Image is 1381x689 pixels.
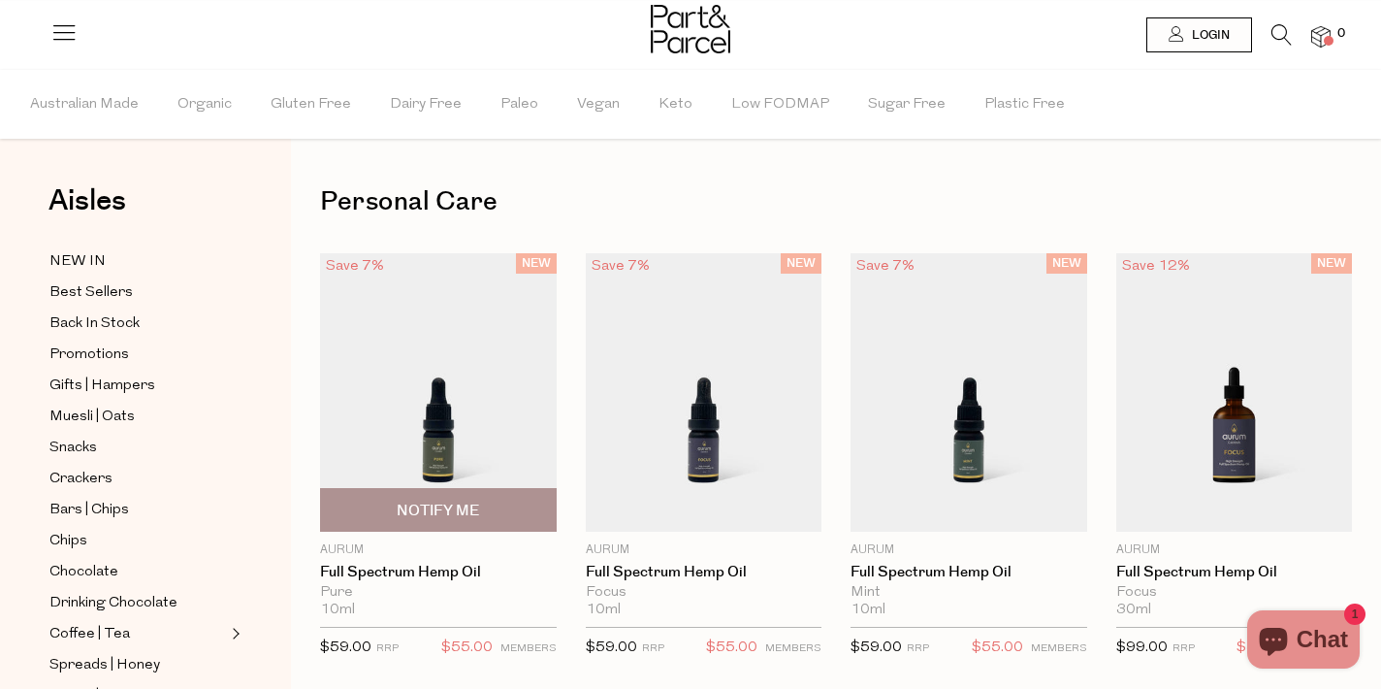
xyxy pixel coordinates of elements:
[49,405,226,429] a: Muesli | Oats
[642,643,664,654] small: RRP
[320,602,355,619] span: 10ml
[320,180,1352,224] h1: Personal Care
[49,654,160,677] span: Spreads | Honey
[49,467,226,491] a: Crackers
[500,71,538,139] span: Paleo
[227,622,241,645] button: Expand/Collapse Coffee | Tea
[586,602,621,619] span: 10ml
[1333,25,1350,43] span: 0
[49,653,226,677] a: Spreads | Honey
[49,530,87,553] span: Chips
[49,344,129,367] span: Promotions
[49,250,106,274] span: NEW IN
[49,498,226,522] a: Bars | Chips
[49,591,226,615] a: Drinking Chocolate
[1116,602,1151,619] span: 30ml
[320,584,557,602] div: Pure
[1236,636,1288,661] span: $87.00
[49,374,226,398] a: Gifts | Hampers
[658,71,692,139] span: Keto
[731,71,829,139] span: Low FODMAP
[586,253,822,532] img: Full Spectrum Hemp Oil
[49,592,177,615] span: Drinking Chocolate
[1116,640,1168,655] span: $99.00
[972,636,1023,661] span: $55.00
[868,71,946,139] span: Sugar Free
[390,71,462,139] span: Dairy Free
[586,640,637,655] span: $59.00
[984,71,1065,139] span: Plastic Free
[586,253,656,279] div: Save 7%
[320,640,371,655] span: $59.00
[49,623,130,646] span: Coffee | Tea
[1172,643,1195,654] small: RRP
[586,584,822,602] div: Focus
[1116,253,1353,532] img: Full Spectrum Hemp Oil
[49,622,226,646] a: Coffee | Tea
[49,280,226,305] a: Best Sellers
[177,71,232,139] span: Organic
[49,437,97,460] span: Snacks
[765,643,821,654] small: MEMBERS
[320,541,557,559] p: Aurum
[49,281,133,305] span: Best Sellers
[1311,253,1352,274] span: NEW
[376,643,399,654] small: RRP
[48,180,126,222] span: Aisles
[516,253,557,274] span: NEW
[1031,643,1087,654] small: MEMBERS
[706,636,757,661] span: $55.00
[851,253,1087,532] img: Full Spectrum Hemp Oil
[1046,253,1087,274] span: NEW
[49,468,112,491] span: Crackers
[1116,584,1353,602] div: Focus
[49,312,140,336] span: Back In Stock
[49,561,118,584] span: Chocolate
[49,529,226,553] a: Chips
[1187,27,1230,44] span: Login
[441,636,493,661] span: $55.00
[320,488,557,532] button: Notify Me
[586,541,822,559] p: Aurum
[907,643,929,654] small: RRP
[851,541,1087,559] p: Aurum
[48,186,126,235] a: Aisles
[1146,17,1252,52] a: Login
[851,584,1087,602] div: Mint
[271,71,351,139] span: Gluten Free
[781,253,821,274] span: NEW
[851,253,920,279] div: Save 7%
[1241,610,1365,673] inbox-online-store-chat: Shopify online store chat
[851,640,902,655] span: $59.00
[49,436,226,460] a: Snacks
[30,71,139,139] span: Australian Made
[49,406,135,429] span: Muesli | Oats
[577,71,620,139] span: Vegan
[320,564,557,581] a: Full Spectrum Hemp Oil
[397,501,479,521] span: Notify Me
[1311,26,1331,47] a: 0
[49,249,226,274] a: NEW IN
[500,643,557,654] small: MEMBERS
[320,253,557,532] img: Full Spectrum Hemp Oil
[1116,541,1353,559] p: Aurum
[1116,253,1196,279] div: Save 12%
[49,312,226,336] a: Back In Stock
[586,564,822,581] a: Full Spectrum Hemp Oil
[49,499,129,522] span: Bars | Chips
[49,343,226,367] a: Promotions
[320,253,390,279] div: Save 7%
[49,560,226,584] a: Chocolate
[851,564,1087,581] a: Full Spectrum Hemp Oil
[49,375,155,398] span: Gifts | Hampers
[651,5,730,53] img: Part&Parcel
[851,602,885,619] span: 10ml
[1116,564,1353,581] a: Full Spectrum Hemp Oil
